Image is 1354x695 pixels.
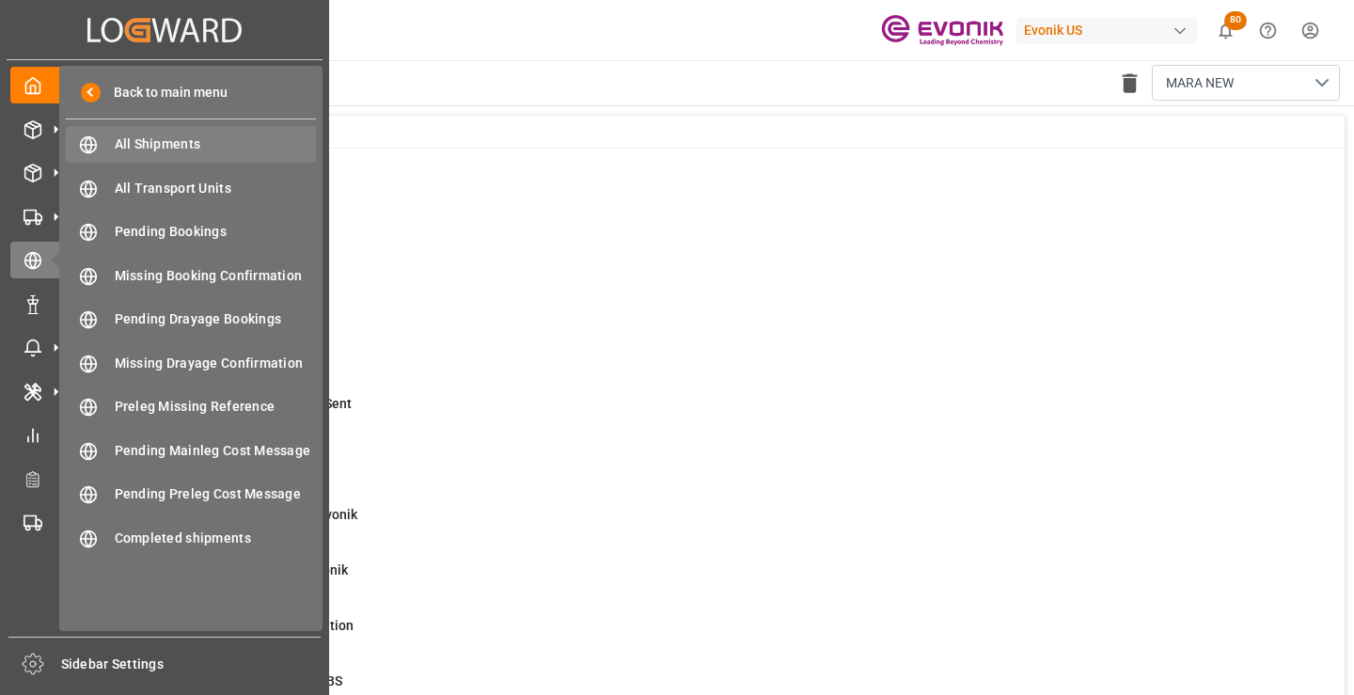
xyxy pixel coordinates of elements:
span: Preleg Missing Reference [115,397,317,417]
a: Preleg Missing Reference [66,388,316,425]
a: 13ETD>3 Days Past,No Cost Msg SentShipment [96,394,1321,434]
a: 36ABS: Missing Booking ConfirmationShipment [96,616,1321,656]
button: show 80 new notifications [1204,9,1247,52]
a: Missing Drayage Confirmation [66,344,316,381]
a: My Cockpit [10,67,319,103]
span: Back to main menu [101,83,228,103]
a: 38ABS: No Init Bkg Conf DateShipment [96,228,1321,267]
div: Evonik US [1016,17,1197,44]
button: Help Center [1247,9,1289,52]
a: 8ABS: No Bkg Req Sent DateShipment [96,283,1321,323]
a: Non Conformance [10,285,319,322]
button: Evonik US [1016,12,1204,48]
span: Pending Bookings [115,222,317,242]
span: All Transport Units [115,179,317,198]
a: Completed shipments [66,519,316,556]
a: 2Error on Initial Sales Order to EvonikShipment [96,505,1321,545]
a: 3ETD < 3 Days,No Del # Rec'dShipment [96,450,1321,489]
span: Sidebar Settings [61,655,322,674]
button: open menu [1152,65,1340,101]
a: All Transport Units [66,169,316,206]
a: Pending Preleg Cost Message [66,476,316,513]
a: Missing Booking Confirmation [66,257,316,293]
a: Pending Bookings [66,213,316,250]
span: Missing Booking Confirmation [115,266,317,286]
a: Pending Mainleg Cost Message [66,432,316,468]
a: 0Error Sales Order Update to EvonikShipment [96,561,1321,600]
span: Pending Drayage Bookings [115,309,317,329]
a: Transport Planner [10,460,319,497]
a: 2ETA > 10 Days , No ATA EnteredShipment [96,339,1321,378]
span: Pending Mainleg Cost Message [115,441,317,461]
span: Missing Drayage Confirmation [115,354,317,373]
img: Evonik-brand-mark-Deep-Purple-RGB.jpeg_1700498283.jpeg [881,14,1003,47]
span: Completed shipments [115,529,317,548]
a: All Shipments [66,126,316,163]
span: Pending Preleg Cost Message [115,484,317,504]
a: Pending Drayage Bookings [66,301,316,338]
a: 0MOT Missing at Order LevelSales Order-IVPO [96,172,1321,212]
span: MARA NEW [1166,73,1234,93]
a: My Reports [10,417,319,453]
a: Transport Planning [10,504,319,541]
span: 80 [1224,11,1247,30]
span: All Shipments [115,134,317,154]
